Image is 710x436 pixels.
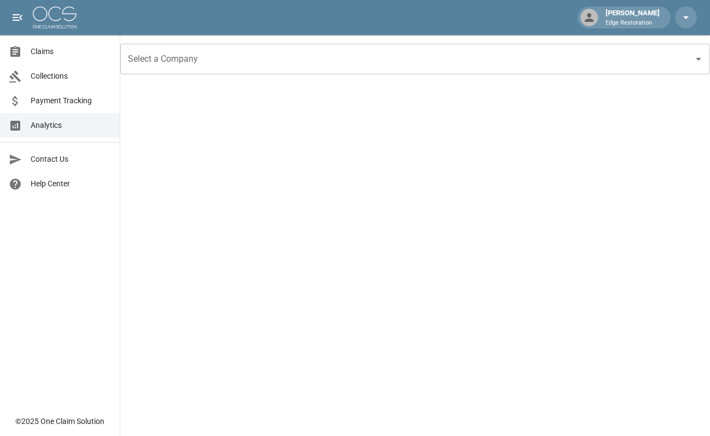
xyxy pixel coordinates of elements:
[691,51,706,67] button: Open
[7,7,28,28] button: open drawer
[15,416,104,427] div: © 2025 One Claim Solution
[31,178,111,190] span: Help Center
[31,120,111,131] span: Analytics
[31,70,111,82] span: Collections
[601,8,664,27] div: [PERSON_NAME]
[606,19,660,28] p: Edge Restoration
[31,95,111,107] span: Payment Tracking
[31,154,111,165] span: Contact Us
[33,7,77,28] img: ocs-logo-white-transparent.png
[31,46,111,57] span: Claims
